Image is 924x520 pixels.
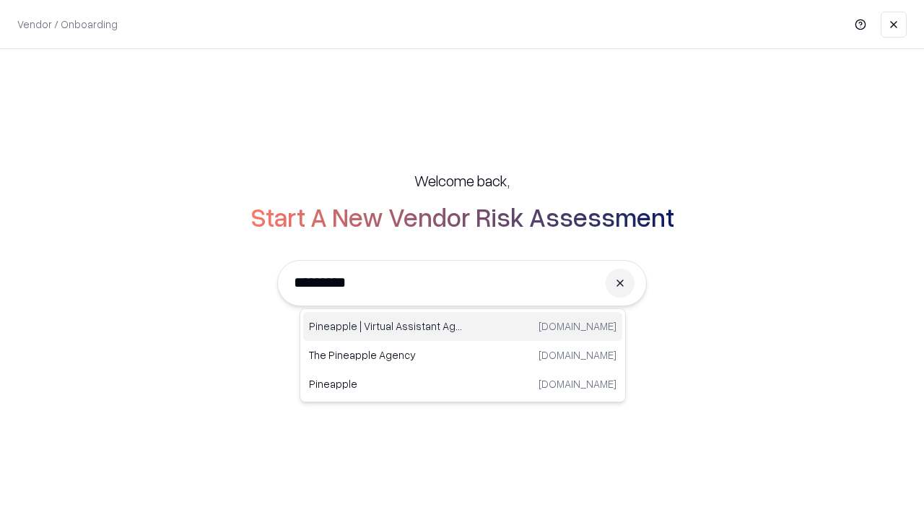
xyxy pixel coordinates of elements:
div: Suggestions [300,308,626,402]
h2: Start A New Vendor Risk Assessment [250,202,674,231]
h5: Welcome back, [414,170,510,191]
p: The Pineapple Agency [309,347,463,363]
p: Pineapple [309,376,463,391]
p: [DOMAIN_NAME] [539,318,616,334]
p: [DOMAIN_NAME] [539,376,616,391]
p: [DOMAIN_NAME] [539,347,616,363]
p: Pineapple | Virtual Assistant Agency [309,318,463,334]
p: Vendor / Onboarding [17,17,118,32]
